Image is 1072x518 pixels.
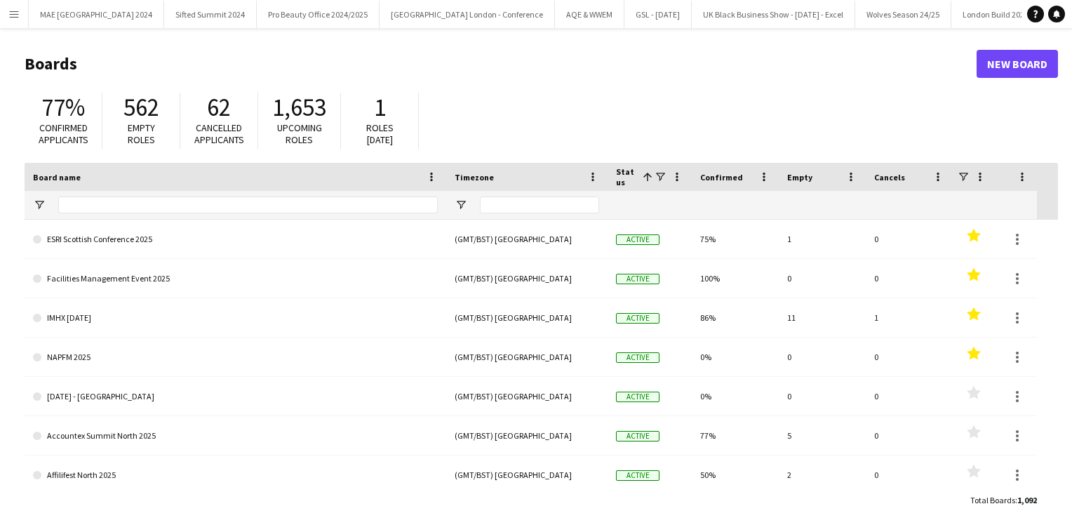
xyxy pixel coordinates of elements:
button: MAE [GEOGRAPHIC_DATA] 2024 [29,1,164,28]
span: 1,092 [1017,495,1037,505]
div: 0 [866,259,953,298]
a: IMHX [DATE] [33,298,438,338]
div: 0 [866,338,953,376]
button: Wolves Season 24/25 [855,1,951,28]
div: 77% [692,416,779,455]
button: Open Filter Menu [33,199,46,211]
input: Board name Filter Input [58,197,438,213]
button: Open Filter Menu [455,199,467,211]
button: GSL - [DATE] [624,1,692,28]
div: 1 [866,298,953,337]
span: Active [616,313,659,324]
a: [DATE] - [GEOGRAPHIC_DATA] [33,377,438,416]
span: 62 [207,92,231,123]
div: 0 [866,220,953,258]
button: Pro Beauty Office 2024/2025 [257,1,380,28]
div: 0 [779,338,866,376]
div: 50% [692,456,779,494]
div: 100% [692,259,779,298]
span: Empty roles [128,121,155,146]
div: 0 [779,377,866,416]
div: 0% [692,338,779,376]
span: Confirmed [700,172,743,182]
div: (GMT/BST) [GEOGRAPHIC_DATA] [446,220,608,258]
span: Total Boards [970,495,1015,505]
a: Facilities Management Event 2025 [33,259,438,298]
input: Timezone Filter Input [480,197,599,213]
span: Roles [DATE] [366,121,394,146]
span: Cancels [874,172,905,182]
span: Cancelled applicants [194,121,244,146]
span: Status [616,166,637,187]
span: Timezone [455,172,494,182]
div: 0 [866,416,953,455]
div: (GMT/BST) [GEOGRAPHIC_DATA] [446,456,608,494]
div: 11 [779,298,866,337]
span: Active [616,392,659,402]
button: London Build 2024 [951,1,1040,28]
a: NAPFM 2025 [33,338,438,377]
a: ESRI Scottish Conference 2025 [33,220,438,259]
div: 2 [779,456,866,494]
button: Sifted Summit 2024 [164,1,257,28]
div: 5 [779,416,866,455]
span: Empty [787,172,812,182]
span: 1,653 [272,92,326,123]
button: UK Black Business Show - [DATE] - Excel [692,1,855,28]
span: Active [616,234,659,245]
a: Affilifest North 2025 [33,456,438,495]
button: [GEOGRAPHIC_DATA] London - Conference [380,1,555,28]
span: Board name [33,172,81,182]
div: 1 [779,220,866,258]
div: 75% [692,220,779,258]
div: (GMT/BST) [GEOGRAPHIC_DATA] [446,377,608,416]
span: 1 [374,92,386,123]
span: 562 [123,92,159,123]
div: (GMT/BST) [GEOGRAPHIC_DATA] [446,338,608,376]
div: 0 [866,456,953,494]
div: : [970,486,1037,514]
span: Upcoming roles [277,121,322,146]
span: Active [616,352,659,363]
div: (GMT/BST) [GEOGRAPHIC_DATA] [446,416,608,455]
span: Active [616,274,659,284]
div: (GMT/BST) [GEOGRAPHIC_DATA] [446,259,608,298]
div: 0 [866,377,953,416]
div: 0% [692,377,779,416]
span: Active [616,431,659,441]
span: Active [616,470,659,481]
span: 77% [41,92,85,123]
h1: Boards [25,53,977,74]
div: 86% [692,298,779,337]
div: (GMT/BST) [GEOGRAPHIC_DATA] [446,298,608,337]
div: 0 [779,259,866,298]
a: Accountex Summit North 2025 [33,416,438,456]
button: AQE & WWEM [555,1,624,28]
a: New Board [977,50,1058,78]
span: Confirmed applicants [39,121,88,146]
